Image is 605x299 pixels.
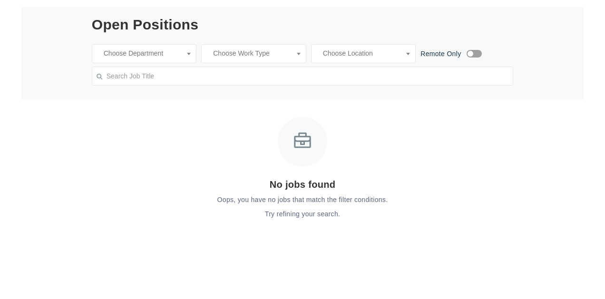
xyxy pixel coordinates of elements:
p: Oops, you have no jobs that match the filter conditions. [92,195,514,205]
input: Choose Department [98,49,244,58]
h3: Open Positions [92,17,199,32]
span: Remote Only [420,50,461,58]
input: Choose Work Type [207,49,300,58]
div: No jobs found [92,178,514,192]
input: Search Job Title [92,67,514,86]
p: Try refining your search. [92,210,514,219]
iframe: Chat Widget [557,253,605,299]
